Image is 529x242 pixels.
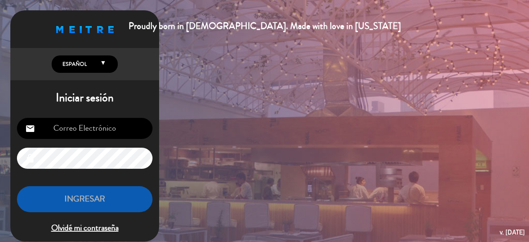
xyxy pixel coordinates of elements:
[17,118,153,139] input: Correo Electrónico
[500,227,525,238] div: v. [DATE]
[10,91,159,105] h1: Iniciar sesión
[25,153,35,163] i: lock
[60,60,87,68] span: Español
[17,186,153,212] button: INGRESAR
[25,124,35,134] i: email
[17,221,153,235] span: Olvidé mi contraseña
